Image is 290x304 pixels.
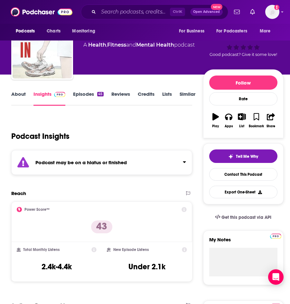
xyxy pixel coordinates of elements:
[265,5,279,19] img: User Profile
[190,8,223,16] button: Open AdvancedNew
[11,190,26,196] h2: Reach
[54,92,65,97] img: Podchaser Pro
[136,42,174,48] a: Mental Health
[73,91,103,106] a: Episodes45
[209,168,277,181] a: Contact This Podcast
[174,25,212,37] button: open menu
[11,131,70,141] h1: Podcast Insights
[221,215,271,220] span: Get this podcast via API
[209,76,277,90] button: Follow
[249,124,264,128] div: Bookmark
[16,27,35,36] span: Podcasts
[209,149,277,163] button: tell me why sparkleTell Me Why
[72,27,95,36] span: Monitoring
[212,124,219,128] div: Play
[42,262,72,272] h3: 2.4k-4.4k
[128,262,165,272] h3: Under 2.1k
[47,27,61,36] span: Charts
[13,19,72,78] img: The All In Podcast
[81,4,228,19] div: Search podcasts, credits, & more...
[210,210,277,225] a: Get this podcast via API
[222,109,235,132] button: Apps
[107,42,126,48] a: Fitness
[235,109,248,132] button: List
[231,6,242,17] a: Show notifications dropdown
[179,27,204,36] span: For Business
[88,42,106,48] a: Health
[180,91,195,106] a: Similar
[68,25,103,37] button: open menu
[106,42,107,48] span: ,
[193,10,220,13] span: Open Advanced
[126,42,136,48] span: and
[23,247,60,252] h2: Total Monthly Listens
[98,7,170,17] input: Search podcasts, credits, & more...
[33,91,65,106] a: InsightsPodchaser Pro
[268,269,284,285] div: Open Intercom Messenger
[225,124,233,128] div: Apps
[113,247,149,252] h2: New Episode Listens
[236,154,258,159] span: Tell Me Why
[270,233,281,239] a: Pro website
[170,8,185,16] span: Ctrl K
[255,25,279,37] button: open menu
[209,186,277,198] button: Export One-Sheet
[239,124,244,128] div: List
[83,41,195,49] div: A podcast
[274,5,279,10] svg: Add a profile image
[111,91,130,106] a: Reviews
[248,6,257,17] a: Show notifications dropdown
[265,5,279,19] span: Logged in as samanthawu
[270,234,281,239] img: Podchaser Pro
[210,52,277,57] span: Good podcast? Give it some love!
[11,6,72,18] img: Podchaser - Follow, Share and Rate Podcasts
[11,25,43,37] button: open menu
[267,124,275,128] div: Share
[209,92,277,105] div: Rate
[138,91,154,106] a: Credits
[212,25,257,37] button: open menu
[209,109,222,132] button: Play
[203,21,284,61] div: 43Good podcast? Give it some love!
[162,91,172,106] a: Lists
[260,27,271,36] span: More
[248,109,264,132] button: Bookmark
[228,154,233,159] img: tell me why sparkle
[264,109,277,132] button: Share
[11,150,192,175] section: Click to expand status details
[265,5,279,19] button: Show profile menu
[35,159,127,165] strong: Podcast may be on a hiatus or finished
[91,220,112,233] p: 43
[97,92,103,96] div: 45
[11,91,26,106] a: About
[42,25,64,37] a: Charts
[211,4,222,10] span: New
[24,207,50,212] h2: Power Score™
[209,237,277,248] label: My Notes
[216,27,247,36] span: For Podcasters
